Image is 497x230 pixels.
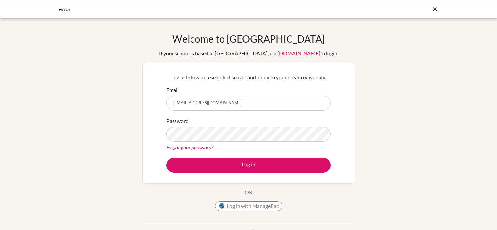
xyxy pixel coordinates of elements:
div: error [59,5,340,13]
button: Log in with ManageBac [215,201,282,211]
div: If your school is based in [GEOGRAPHIC_DATA], use to login. [159,49,338,57]
a: Forgot your password? [166,144,213,150]
h1: Welcome to [GEOGRAPHIC_DATA] [172,33,325,44]
a: [DOMAIN_NAME] [277,50,320,56]
button: Log in [166,158,331,173]
label: Password [166,117,189,125]
p: Log in below to research, discover and apply to your dream university. [166,73,331,81]
p: OR [245,188,252,196]
label: Email [166,86,179,94]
